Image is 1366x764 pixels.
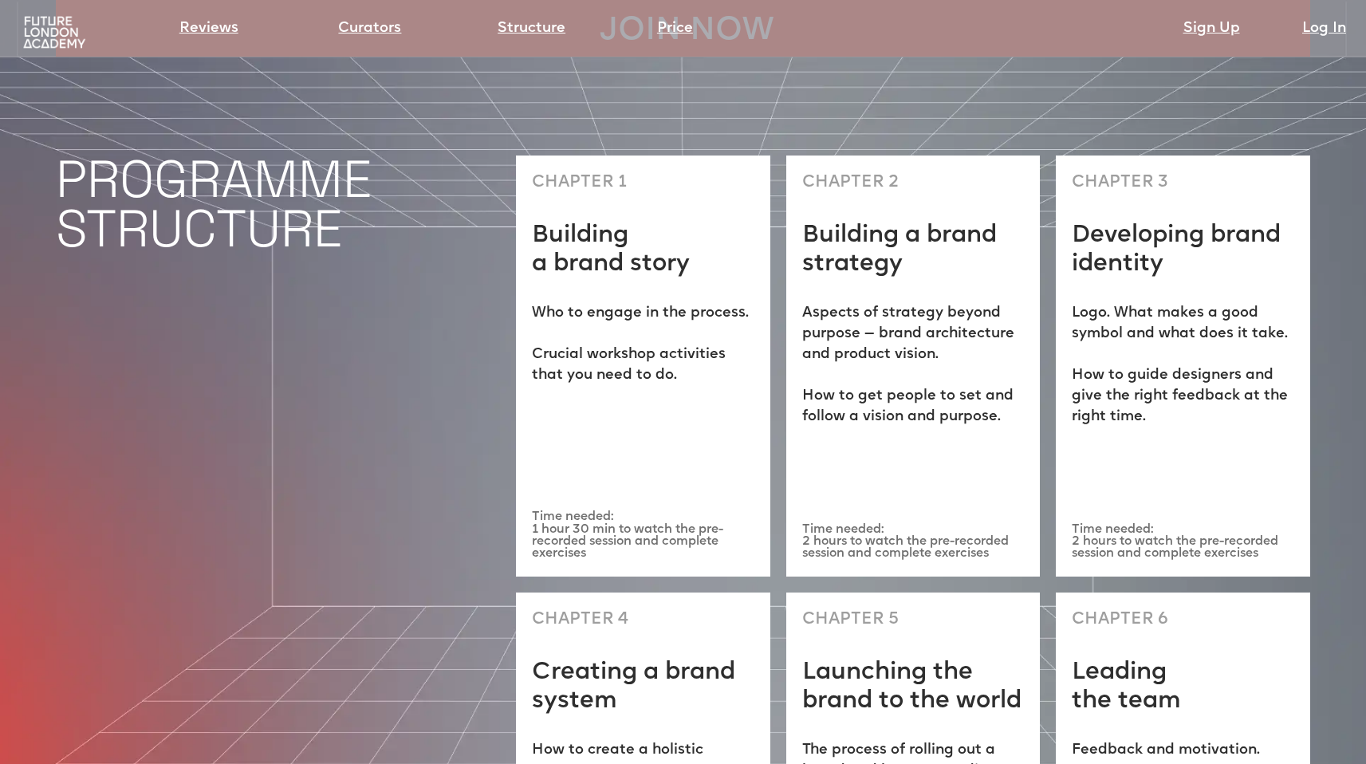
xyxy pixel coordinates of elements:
a: Price [657,18,693,40]
p: CHAPTER 4 [532,608,628,631]
p: Time needed: 1 hour 30 min to watch the pre-recorded session and complete exercises [532,511,754,560]
p: Time needed: 2 hours to watch the pre-recorded session and complete exercises [802,524,1025,561]
h2: Creating a brand system [532,659,754,716]
a: Log In [1302,18,1346,40]
p: CHAPTER 2 [802,171,899,194]
h2: Building a brand story [532,222,690,279]
p: CHAPTER 5 [802,608,899,631]
p: CHAPTER 3 [1072,171,1168,194]
h2: Developing brand identity [1072,222,1294,279]
h2: Leading the team [1072,659,1181,716]
a: Sign Up [1183,18,1240,40]
p: Aspects of strategy beyond purpose — brand architecture and product vision. ‍ How to get people t... [802,303,1025,427]
a: Structure [498,18,565,40]
a: Reviews [179,18,238,40]
h2: Building a brand strategy [802,222,1025,279]
a: Curators [338,18,401,40]
p: Time needed: 2 hours to watch the pre-recorded session and complete exercises [1072,524,1294,561]
h2: Launching the brand to the world [802,659,1025,716]
p: Logo. What makes a good symbol and what does it take. How to guide designers and give the right f... [1072,303,1294,427]
p: Who to engage in the process. ‍ Crucial workshop activities that you need to do. [532,303,754,386]
p: CHAPTER 6 [1072,608,1168,631]
p: CHAPTER 1 [532,171,627,194]
h1: PROGRAMME STRUCTURE [56,155,500,254]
